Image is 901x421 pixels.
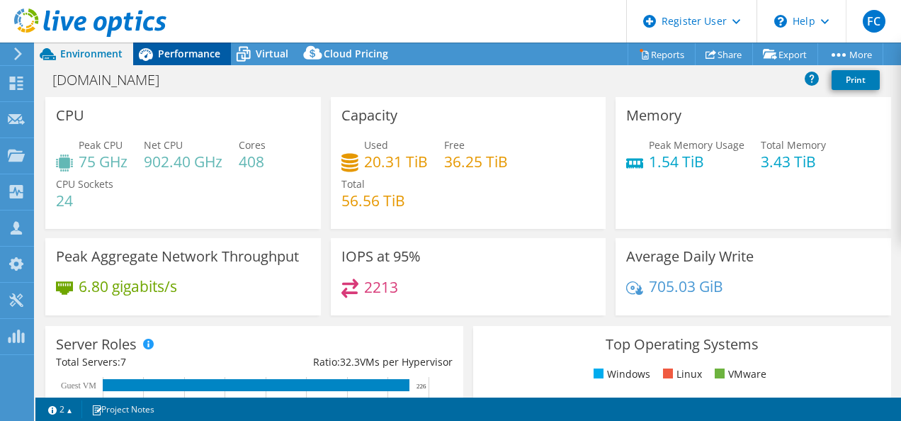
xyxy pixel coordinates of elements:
[364,279,398,295] h4: 2213
[144,138,183,152] span: Net CPU
[711,366,766,382] li: VMware
[761,154,826,169] h4: 3.43 TiB
[56,193,113,208] h4: 24
[79,154,127,169] h4: 75 GHz
[79,279,177,294] h4: 6.80 gigabits/s
[626,108,681,123] h3: Memory
[56,354,254,370] div: Total Servers:
[761,138,826,152] span: Total Memory
[364,138,388,152] span: Used
[79,138,123,152] span: Peak CPU
[341,193,405,208] h4: 56.56 TiB
[56,177,113,191] span: CPU Sockets
[60,47,123,60] span: Environment
[158,47,220,60] span: Performance
[484,337,880,352] h3: Top Operating Systems
[46,72,181,88] h1: [DOMAIN_NAME]
[628,43,696,65] a: Reports
[81,400,164,418] a: Project Notes
[817,43,883,65] a: More
[444,154,508,169] h4: 36.25 TiB
[649,138,744,152] span: Peak Memory Usage
[324,47,388,60] span: Cloud Pricing
[340,355,360,369] span: 32.3
[341,108,397,123] h3: Capacity
[364,154,428,169] h4: 20.31 TiB
[416,383,426,390] text: 226
[254,354,453,370] div: Ratio: VMs per Hypervisor
[256,47,288,60] span: Virtual
[590,366,650,382] li: Windows
[239,154,266,169] h4: 408
[649,154,744,169] h4: 1.54 TiB
[444,138,465,152] span: Free
[120,355,126,369] span: 7
[144,154,222,169] h4: 902.40 GHz
[56,108,84,123] h3: CPU
[659,366,702,382] li: Linux
[239,138,266,152] span: Cores
[695,43,753,65] a: Share
[832,70,880,90] a: Print
[56,249,299,264] h3: Peak Aggregate Network Throughput
[61,381,96,391] text: Guest VM
[774,15,787,28] svg: \n
[626,249,754,264] h3: Average Daily Write
[649,279,723,294] h4: 705.03 GiB
[341,177,365,191] span: Total
[863,10,885,33] span: FC
[56,337,137,352] h3: Server Roles
[341,249,421,264] h3: IOPS at 95%
[38,400,82,418] a: 2
[752,43,818,65] a: Export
